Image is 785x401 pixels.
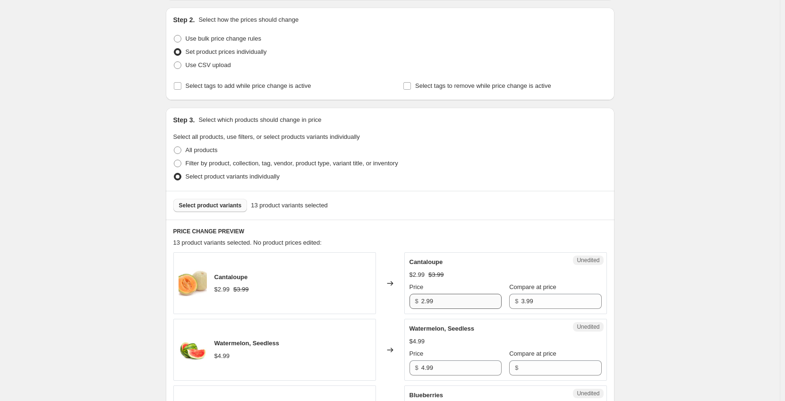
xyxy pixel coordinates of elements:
span: Watermelon, Seedless [410,325,475,332]
div: $2.99 [410,270,425,280]
p: Select how the prices should change [198,15,299,25]
h2: Step 3. [173,115,195,125]
span: Select product variants individually [186,173,280,180]
span: Compare at price [509,350,556,357]
span: Unedited [577,390,599,397]
h6: PRICE CHANGE PREVIEW [173,228,607,235]
span: Cantaloupe [214,273,248,281]
span: Unedited [577,323,599,331]
div: $2.99 [214,285,230,294]
span: Blueberries [410,392,444,399]
span: Watermelon, Seedless [214,340,280,347]
span: Cantaloupe [410,258,443,265]
img: Cantaloupe_80x.jpg [179,269,207,298]
span: 13 product variants selected. No product prices edited: [173,239,322,246]
span: $ [415,364,418,371]
span: Filter by product, collection, tag, vendor, product type, variant title, or inventory [186,160,398,167]
span: 13 product variants selected [251,201,328,210]
span: Use bulk price change rules [186,35,261,42]
span: Compare at price [509,283,556,290]
div: $4.99 [410,337,425,346]
button: Select product variants [173,199,247,212]
span: Price [410,350,424,357]
span: Price [410,283,424,290]
span: Use CSV upload [186,61,231,68]
p: Select which products should change in price [198,115,321,125]
span: All products [186,146,218,154]
span: Unedited [577,256,599,264]
h2: Step 2. [173,15,195,25]
img: watermelon_80x.jpg [179,336,207,364]
span: Select tags to add while price change is active [186,82,311,89]
div: $4.99 [214,351,230,361]
span: $ [515,364,518,371]
span: Select tags to remove while price change is active [415,82,551,89]
span: Select product variants [179,202,242,209]
span: Set product prices individually [186,48,267,55]
span: Select all products, use filters, or select products variants individually [173,133,360,140]
strike: $3.99 [233,285,249,294]
span: $ [515,298,518,305]
strike: $3.99 [428,270,444,280]
span: $ [415,298,418,305]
